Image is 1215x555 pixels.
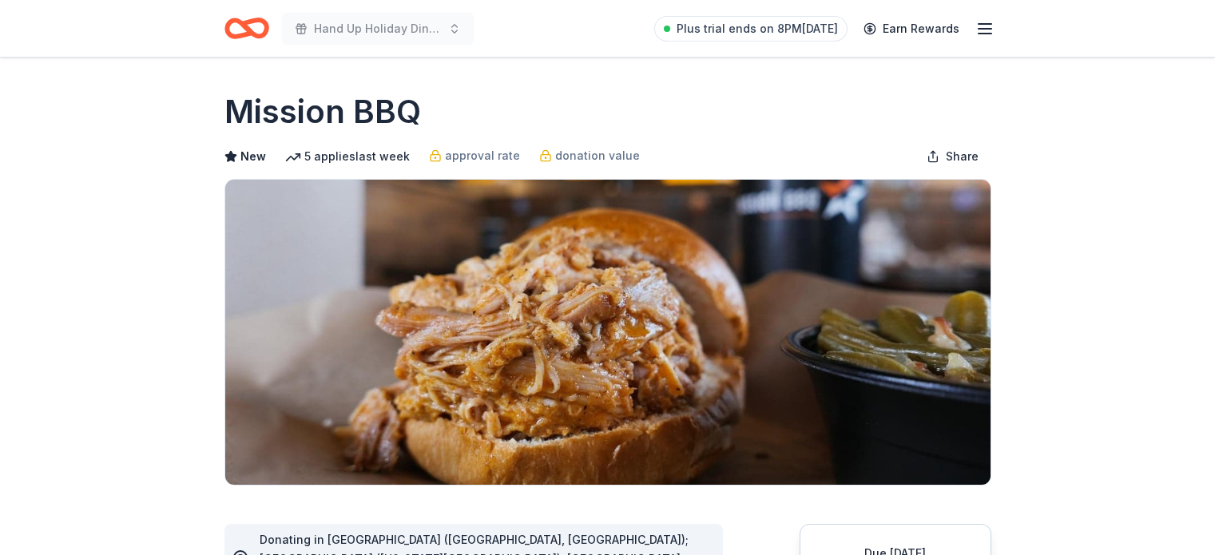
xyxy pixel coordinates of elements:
[445,146,520,165] span: approval rate
[429,146,520,165] a: approval rate
[677,19,838,38] span: Plus trial ends on 8PM[DATE]
[240,147,266,166] span: New
[914,141,991,172] button: Share
[946,147,979,166] span: Share
[225,180,991,485] img: Image for Mission BBQ
[314,19,442,38] span: Hand Up Holiday Dinner and Auction
[555,146,640,165] span: donation value
[224,89,421,134] h1: Mission BBQ
[539,146,640,165] a: donation value
[285,147,410,166] div: 5 applies last week
[224,10,269,47] a: Home
[854,14,969,43] a: Earn Rewards
[282,13,474,45] button: Hand Up Holiday Dinner and Auction
[654,16,848,42] a: Plus trial ends on 8PM[DATE]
